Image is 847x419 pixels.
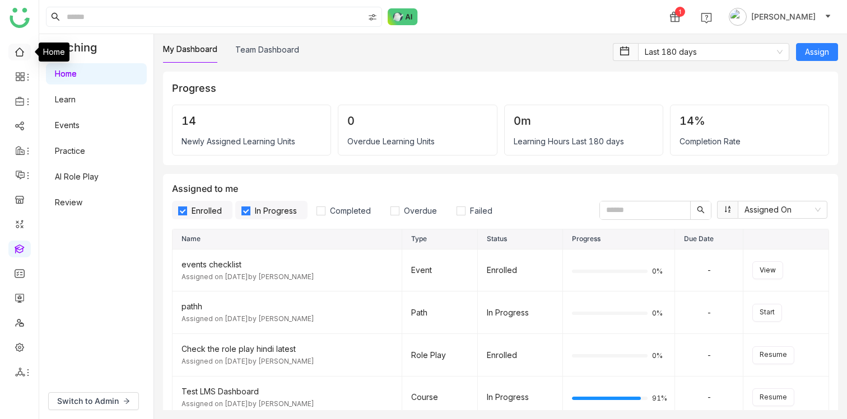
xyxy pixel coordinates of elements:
[172,81,829,96] div: Progress
[55,95,76,104] a: Learn
[182,399,393,409] div: Assigned on [DATE] by [PERSON_NAME]
[680,114,820,128] div: 14%
[796,43,838,61] button: Assign
[514,114,654,128] div: 0m
[752,388,794,406] button: Resume
[752,304,782,322] button: Start
[675,334,743,376] td: -
[411,391,468,403] div: Course
[55,172,99,181] a: AI Role Play
[39,43,69,62] div: Home
[752,261,783,279] button: View
[182,272,393,283] div: Assigned on [DATE] by [PERSON_NAME]
[744,201,821,218] nz-select-item: Assigned On
[55,197,82,207] a: Review
[182,314,393,324] div: Assigned on [DATE] by [PERSON_NAME]
[466,206,497,215] span: Failed
[680,136,820,146] div: Completion Rate
[805,46,829,58] span: Assign
[751,11,816,23] span: [PERSON_NAME]
[652,268,665,275] span: 0%
[187,206,226,215] span: Enrolled
[675,229,743,249] th: Due Date
[563,229,675,249] th: Progress
[675,7,685,17] div: 1
[10,8,30,28] img: logo
[39,34,114,61] div: Coaching
[347,114,487,128] div: 0
[701,12,712,23] img: help.svg
[514,136,654,146] div: Learning Hours Last 180 days
[729,8,747,26] img: avatar
[411,307,468,319] div: Path
[182,356,393,367] div: Assigned on [DATE] by [PERSON_NAME]
[675,376,743,419] td: -
[752,346,794,364] button: Resume
[235,45,299,54] a: Team Dashboard
[411,349,468,361] div: Role Play
[182,385,393,398] div: Test LMS Dashboard
[163,44,217,54] a: My Dashboard
[487,349,554,361] div: Enrolled
[399,206,441,215] span: Overdue
[478,229,564,249] th: Status
[760,392,787,403] span: Resume
[645,44,783,60] nz-select-item: Last 180 days
[48,392,139,410] button: Switch to Admin
[368,13,377,22] img: search-type.svg
[652,352,665,359] span: 0%
[182,343,393,355] div: Check the role play hindi latest
[487,391,554,403] div: In Progress
[411,264,468,276] div: Event
[675,249,743,292] td: -
[57,395,119,407] span: Switch to Admin
[402,229,477,249] th: Type
[760,307,775,318] span: Start
[55,69,77,78] a: Home
[675,291,743,334] td: -
[172,183,829,220] div: Assigned to me
[182,114,322,128] div: 14
[250,206,301,215] span: In Progress
[760,350,787,360] span: Resume
[347,136,487,146] div: Overdue Learning Units
[55,146,85,156] a: Practice
[173,229,402,249] th: Name
[652,395,665,402] span: 91%
[652,310,665,317] span: 0%
[182,300,393,313] div: pathh
[760,265,776,276] span: View
[182,136,322,146] div: Newly Assigned Learning Units
[388,8,418,25] img: ask-buddy-normal.svg
[182,258,393,271] div: events checklist
[325,206,375,215] span: Completed
[727,8,834,26] button: [PERSON_NAME]
[487,307,554,319] div: In Progress
[55,120,80,130] a: Events
[487,264,554,276] div: Enrolled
